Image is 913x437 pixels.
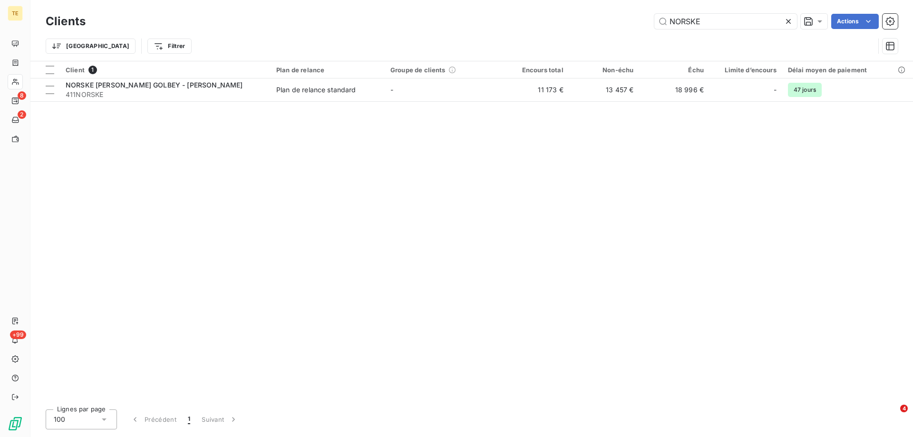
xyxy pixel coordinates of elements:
div: Non-échu [575,66,634,74]
span: Client [66,66,85,74]
div: Plan de relance standard [276,85,356,95]
span: 8 [18,91,26,100]
span: 1 [188,415,190,424]
div: TE [8,6,23,21]
div: Plan de relance [276,66,379,74]
button: [GEOGRAPHIC_DATA] [46,39,136,54]
div: Limite d’encours [715,66,777,74]
h3: Clients [46,13,86,30]
button: 1 [182,409,196,429]
img: Logo LeanPay [8,416,23,431]
span: 4 [900,405,908,412]
span: - [390,86,393,94]
td: 13 457 € [569,78,640,101]
span: 100 [54,415,65,424]
span: NORSKE [PERSON_NAME] GOLBEY - [PERSON_NAME] [66,81,243,89]
button: Filtrer [147,39,191,54]
iframe: Intercom live chat [881,405,903,427]
span: 47 jours [788,83,822,97]
input: Rechercher [654,14,797,29]
span: 1 [88,66,97,74]
span: +99 [10,330,26,339]
button: Suivant [196,409,244,429]
span: 411NORSKE [66,90,265,99]
span: 2 [18,110,26,119]
td: 11 173 € [499,78,569,101]
button: Actions [831,14,879,29]
span: Groupe de clients [390,66,446,74]
div: Encours total [505,66,563,74]
span: - [774,85,777,95]
button: Précédent [125,409,182,429]
td: 18 996 € [639,78,709,101]
div: Délai moyen de paiement [788,66,907,74]
div: Échu [645,66,704,74]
